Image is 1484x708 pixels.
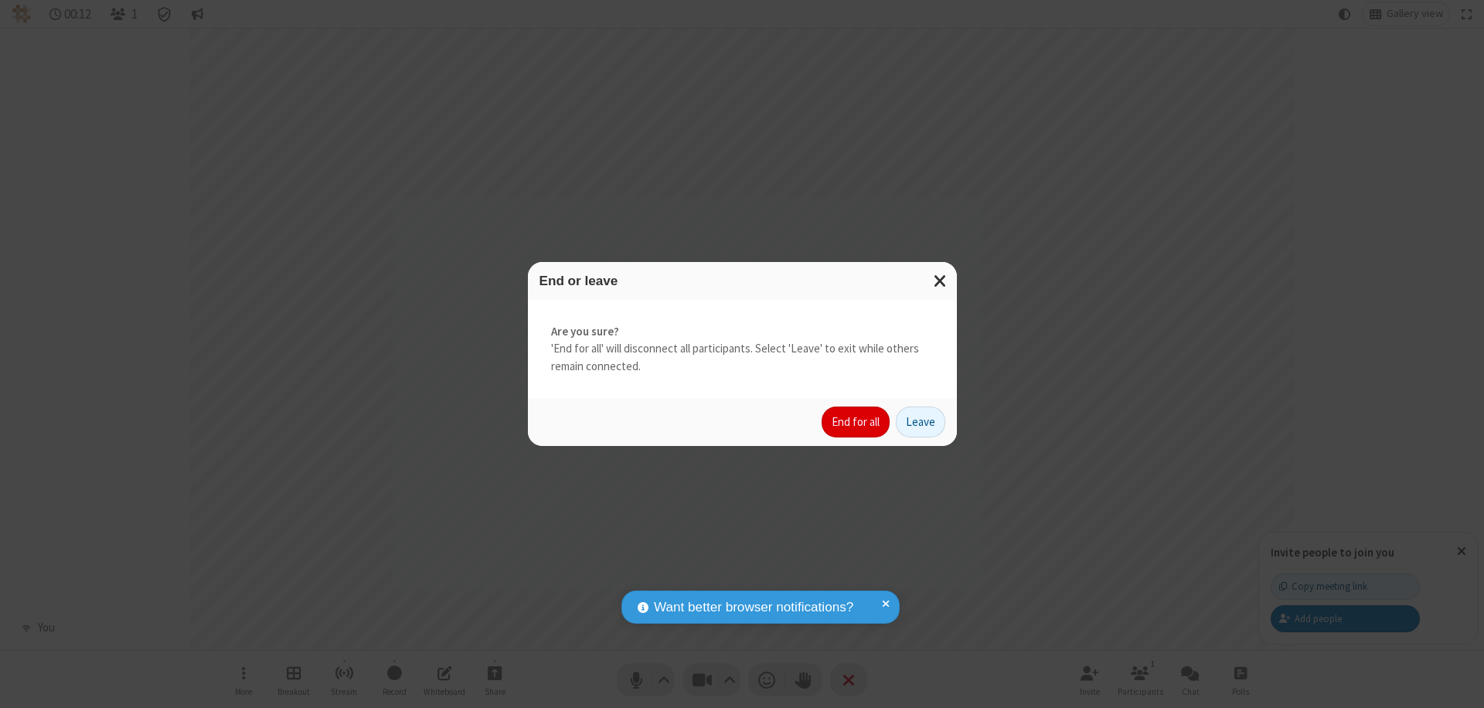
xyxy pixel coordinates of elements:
button: Close modal [924,262,957,300]
span: Want better browser notifications? [654,597,853,618]
h3: End or leave [539,274,945,288]
strong: Are you sure? [551,323,934,341]
div: 'End for all' will disconnect all participants. Select 'Leave' to exit while others remain connec... [528,300,957,399]
button: End for all [822,407,890,437]
button: Leave [896,407,945,437]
